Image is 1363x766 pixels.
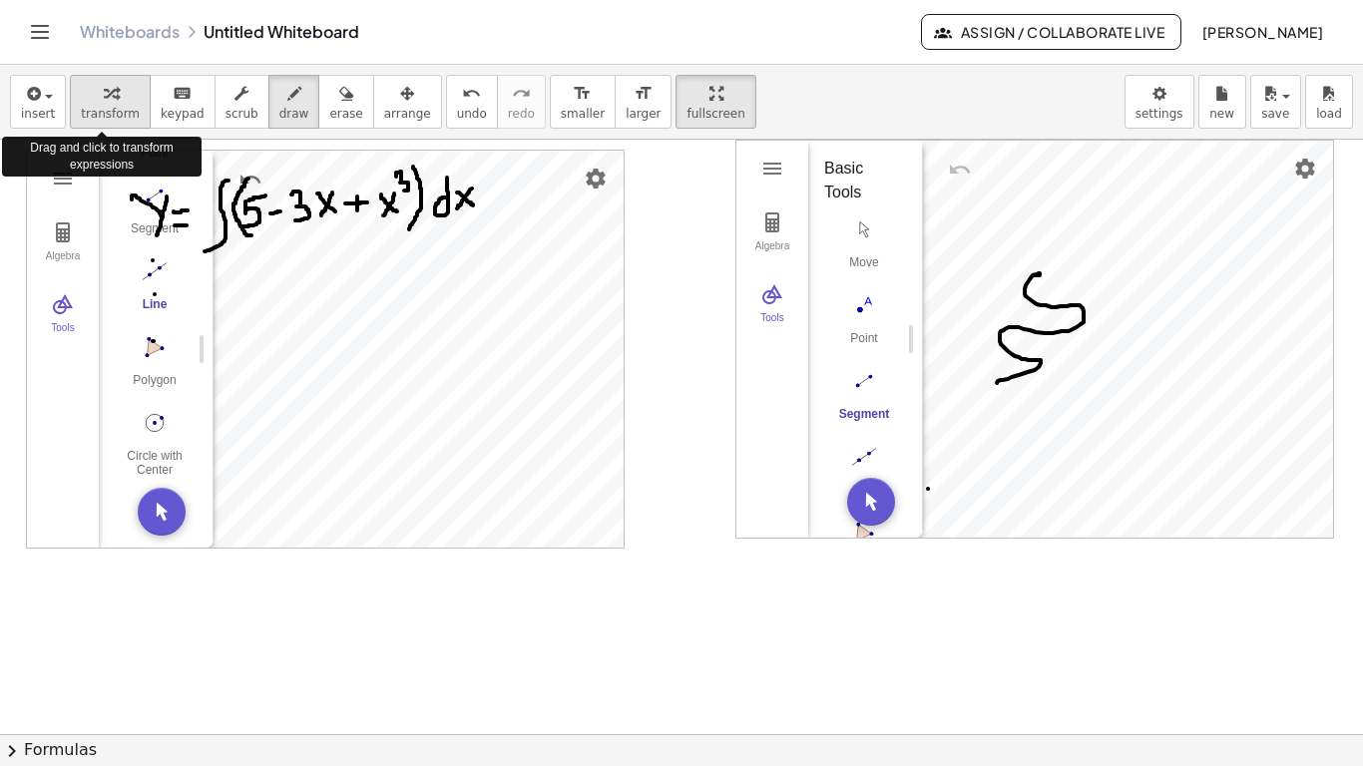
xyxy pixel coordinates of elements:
[1250,75,1301,129] button: save
[150,75,216,129] button: keyboardkeypad
[497,75,546,129] button: redoredo
[550,75,616,129] button: format_sizesmaller
[70,75,151,129] button: transform
[226,107,258,121] span: scrub
[1261,107,1289,121] span: save
[1125,75,1194,129] button: settings
[1201,23,1323,41] span: [PERSON_NAME]
[373,75,442,129] button: arrange
[676,75,755,129] button: fullscreen
[21,107,55,121] span: insert
[161,107,205,121] span: keypad
[10,75,66,129] button: insert
[384,107,431,121] span: arrange
[268,75,320,129] button: draw
[1198,75,1246,129] button: new
[215,75,269,129] button: scrub
[573,82,592,106] i: format_size
[615,75,672,129] button: format_sizelarger
[329,107,362,121] span: erase
[81,107,140,121] span: transform
[1316,107,1342,121] span: load
[318,75,373,129] button: erase
[634,82,653,106] i: format_size
[686,107,744,121] span: fullscreen
[1209,107,1234,121] span: new
[80,22,180,42] a: Whiteboards
[626,107,661,121] span: larger
[921,14,1181,50] button: Assign / Collaborate Live
[938,23,1164,41] span: Assign / Collaborate Live
[508,107,535,121] span: redo
[2,137,202,177] div: Drag and click to transform expressions
[561,107,605,121] span: smaller
[512,82,531,106] i: redo
[1185,14,1339,50] button: [PERSON_NAME]
[446,75,498,129] button: undoundo
[173,82,192,106] i: keyboard
[457,107,487,121] span: undo
[462,82,481,106] i: undo
[279,107,309,121] span: draw
[24,16,56,48] button: Toggle navigation
[1136,107,1183,121] span: settings
[1305,75,1353,129] button: load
